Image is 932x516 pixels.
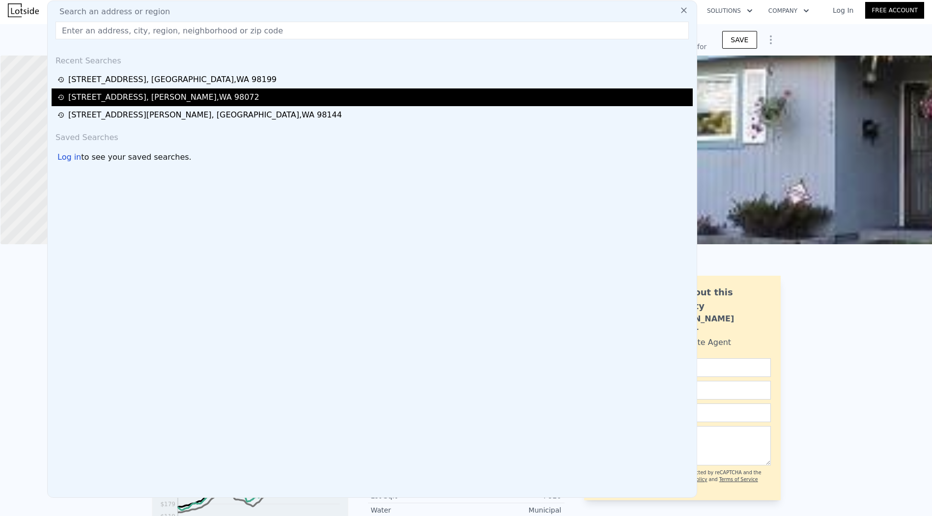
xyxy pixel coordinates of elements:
div: [STREET_ADDRESS] , [GEOGRAPHIC_DATA] , WA 98199 [68,74,277,86]
div: Municipal [466,505,562,515]
div: Water [371,505,466,515]
div: [PERSON_NAME] Bahadur [661,313,771,337]
img: Lotside [8,3,39,17]
div: Ask about this property [661,286,771,313]
div: Saved Searches [52,124,693,147]
span: Search an address or region [52,6,170,18]
a: Free Account [865,2,924,19]
tspan: $179 [160,501,175,508]
a: [STREET_ADDRESS], [GEOGRAPHIC_DATA],WA 98199 [57,74,690,86]
button: Show Options [761,30,781,50]
button: Company [761,2,817,20]
div: [STREET_ADDRESS][PERSON_NAME] , [GEOGRAPHIC_DATA] , WA 98144 [68,109,342,121]
span: to see your saved searches. [81,151,191,163]
div: This site is protected by reCAPTCHA and the Google and apply. [657,469,770,490]
input: Enter an address, city, region, neighborhood or zip code [56,22,689,39]
a: Log In [821,5,865,15]
button: SAVE [722,31,757,49]
div: [STREET_ADDRESS] , [PERSON_NAME] , WA 98072 [68,91,259,103]
div: Log in [57,151,81,163]
a: [STREET_ADDRESS][PERSON_NAME], [GEOGRAPHIC_DATA],WA 98144 [57,109,690,121]
a: Terms of Service [719,477,758,482]
div: Recent Searches [52,47,693,71]
button: Solutions [699,2,761,20]
a: [STREET_ADDRESS], [PERSON_NAME],WA 98072 [57,91,690,103]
